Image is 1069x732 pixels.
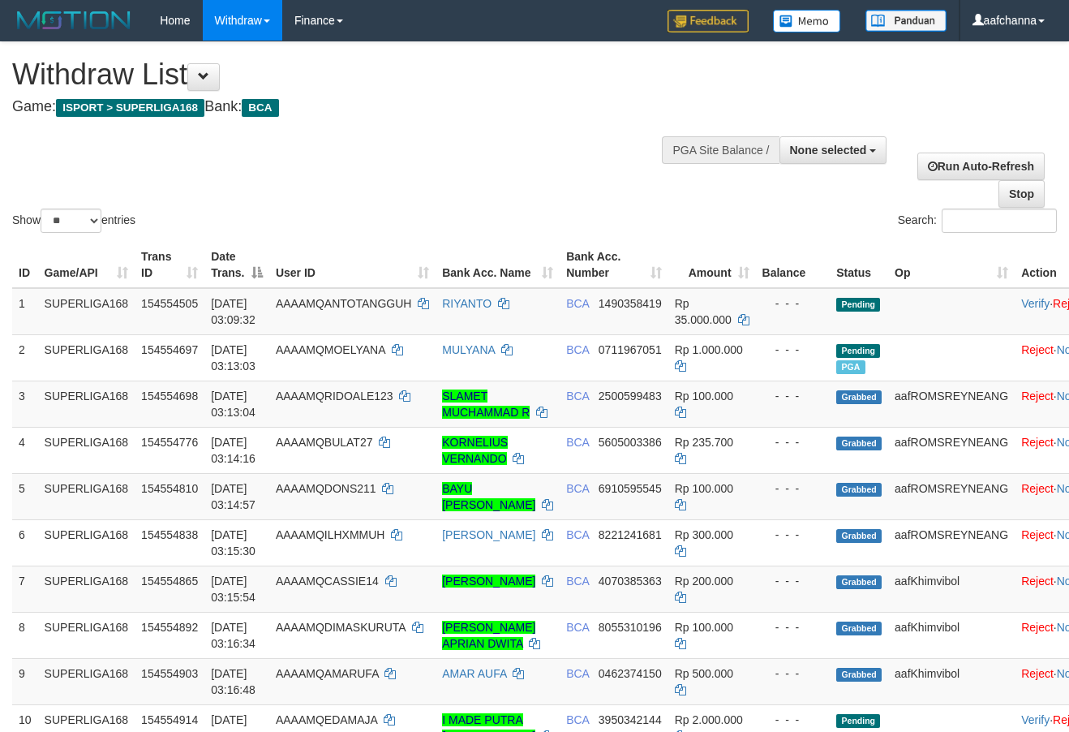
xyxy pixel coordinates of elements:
span: None selected [790,144,867,157]
td: aafKhimvibol [888,658,1015,704]
span: 154554865 [141,575,198,588]
span: BCA [566,297,589,310]
span: Copy 3950342144 to clipboard [599,713,662,726]
td: 8 [12,612,38,658]
span: 154554903 [141,667,198,680]
span: Grabbed [836,668,882,682]
td: 4 [12,427,38,473]
span: [DATE] 03:13:04 [211,390,255,419]
th: Bank Acc. Name: activate to sort column ascending [436,242,560,288]
span: 154554505 [141,297,198,310]
td: aafKhimvibol [888,566,1015,612]
span: BCA [566,482,589,495]
span: 154554914 [141,713,198,726]
span: 154554776 [141,436,198,449]
a: Verify [1021,713,1050,726]
span: Rp 35.000.000 [675,297,732,326]
label: Search: [898,209,1057,233]
a: MULYANA [442,343,495,356]
span: ISPORT > SUPERLIGA168 [56,99,204,117]
span: AAAAMQMOELYANA [276,343,385,356]
div: - - - [762,573,824,589]
td: 9 [12,658,38,704]
span: [DATE] 03:16:48 [211,667,255,696]
th: Trans ID: activate to sort column ascending [135,242,204,288]
td: aafROMSREYNEANG [888,427,1015,473]
span: 154554698 [141,390,198,403]
span: [DATE] 03:14:57 [211,482,255,511]
div: - - - [762,434,824,450]
a: AMAR AUFA [442,667,506,680]
th: Game/API: activate to sort column ascending [38,242,135,288]
td: aafROMSREYNEANG [888,519,1015,566]
span: BCA [242,99,278,117]
span: [DATE] 03:09:32 [211,297,255,326]
div: - - - [762,480,824,497]
a: SLAMET MUCHAMMAD R [442,390,530,419]
span: Rp 2.000.000 [675,713,743,726]
span: Grabbed [836,622,882,635]
td: aafROMSREYNEANG [888,473,1015,519]
div: - - - [762,712,824,728]
a: Reject [1021,528,1054,541]
span: AAAAMQDONS211 [276,482,376,495]
span: [DATE] 03:14:16 [211,436,255,465]
span: AAAAMQDIMASKURUTA [276,621,406,634]
span: Rp 100.000 [675,482,733,495]
a: Reject [1021,436,1054,449]
select: Showentries [41,209,101,233]
td: aafROMSREYNEANG [888,381,1015,427]
td: aafKhimvibol [888,612,1015,658]
th: User ID: activate to sort column ascending [269,242,436,288]
span: Pending [836,298,880,312]
th: Date Trans.: activate to sort column descending [204,242,269,288]
span: BCA [566,621,589,634]
th: Bank Acc. Number: activate to sort column ascending [560,242,668,288]
a: Reject [1021,343,1054,356]
span: Rp 200.000 [675,575,733,588]
td: SUPERLIGA168 [38,427,135,473]
a: Reject [1021,621,1054,634]
span: AAAAMQAMARUFA [276,667,379,680]
span: 154554697 [141,343,198,356]
td: SUPERLIGA168 [38,566,135,612]
img: Button%20Memo.svg [773,10,841,32]
span: 154554810 [141,482,198,495]
td: SUPERLIGA168 [38,381,135,427]
span: AAAAMQCASSIE14 [276,575,379,588]
span: 154554892 [141,621,198,634]
div: - - - [762,665,824,682]
span: Copy 6910595545 to clipboard [599,482,662,495]
span: Grabbed [836,483,882,497]
a: KORNELIUS VERNANDO [442,436,508,465]
td: SUPERLIGA168 [38,519,135,566]
span: [DATE] 03:15:54 [211,575,255,604]
td: 1 [12,288,38,335]
span: Copy 2500599483 to clipboard [599,390,662,403]
div: - - - [762,388,824,404]
a: RIYANTO [442,297,492,310]
a: Reject [1021,667,1054,680]
span: Pending [836,344,880,358]
td: SUPERLIGA168 [38,334,135,381]
span: Copy 8221241681 to clipboard [599,528,662,541]
span: BCA [566,575,589,588]
span: Rp 1.000.000 [675,343,743,356]
a: [PERSON_NAME] APRIAN DWITA [442,621,535,650]
td: 2 [12,334,38,381]
button: None selected [779,136,887,164]
a: Run Auto-Refresh [917,153,1045,180]
span: Copy 1490358419 to clipboard [599,297,662,310]
span: Rp 235.700 [675,436,733,449]
th: ID [12,242,38,288]
span: 154554838 [141,528,198,541]
span: BCA [566,528,589,541]
span: Rp 300.000 [675,528,733,541]
td: SUPERLIGA168 [38,658,135,704]
a: Reject [1021,575,1054,588]
input: Search: [942,209,1057,233]
a: Reject [1021,390,1054,403]
div: PGA Site Balance / [662,136,779,164]
img: panduan.png [865,10,947,32]
a: [PERSON_NAME] [442,575,535,588]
